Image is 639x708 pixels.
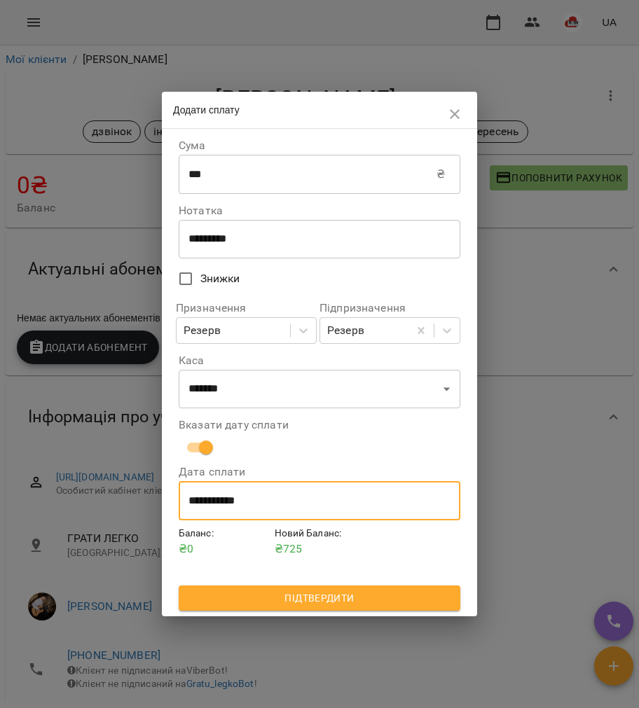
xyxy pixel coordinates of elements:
[319,303,460,314] label: Підпризначення
[179,205,460,216] label: Нотатка
[179,541,269,557] p: ₴ 0
[179,140,460,151] label: Сума
[200,270,240,287] span: Знижки
[179,355,460,366] label: Каса
[179,466,460,478] label: Дата сплати
[275,526,365,541] h6: Новий Баланс :
[179,419,460,431] label: Вказати дату сплати
[173,104,240,116] span: Додати сплату
[179,585,460,611] button: Підтвердити
[437,166,445,183] p: ₴
[327,322,364,339] div: Резерв
[190,590,449,606] span: Підтвердити
[184,322,221,339] div: Резерв
[179,526,269,541] h6: Баланс :
[275,541,365,557] p: ₴ 725
[176,303,317,314] label: Призначення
